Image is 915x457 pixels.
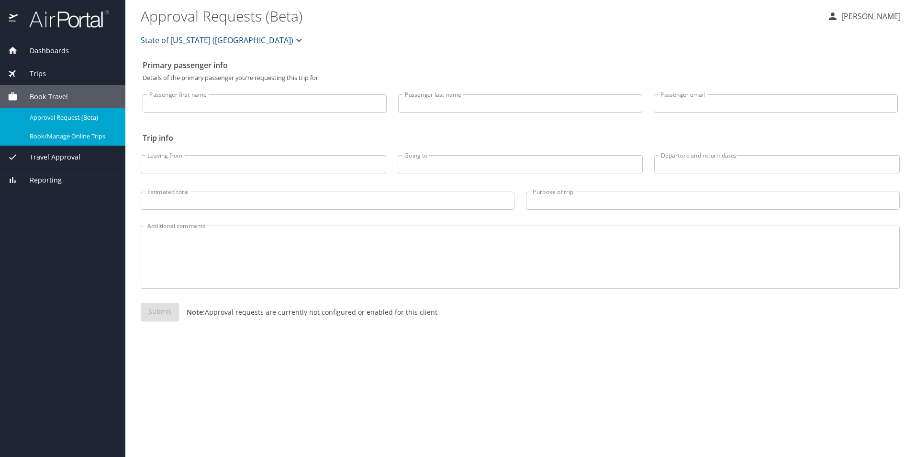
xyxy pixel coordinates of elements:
[18,152,80,162] span: Travel Approval
[137,31,309,50] button: State of [US_STATE] ([GEOGRAPHIC_DATA])
[18,175,62,185] span: Reporting
[141,34,293,47] span: State of [US_STATE] ([GEOGRAPHIC_DATA])
[143,130,898,146] h2: Trip info
[141,1,819,31] h1: Approval Requests (Beta)
[143,57,898,73] h2: Primary passenger info
[143,75,898,81] p: Details of the primary passenger you're requesting this trip for
[19,10,109,28] img: airportal-logo.png
[18,46,69,56] span: Dashboards
[30,113,114,122] span: Approval Request (Beta)
[18,69,46,79] span: Trips
[179,307,437,317] p: Approval requests are currently not configured or enabled for this client
[838,11,901,22] p: [PERSON_NAME]
[187,308,205,317] strong: Note:
[18,91,68,102] span: Book Travel
[823,8,904,25] button: [PERSON_NAME]
[30,132,114,141] span: Book/Manage Online Trips
[9,10,19,28] img: icon-airportal.png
